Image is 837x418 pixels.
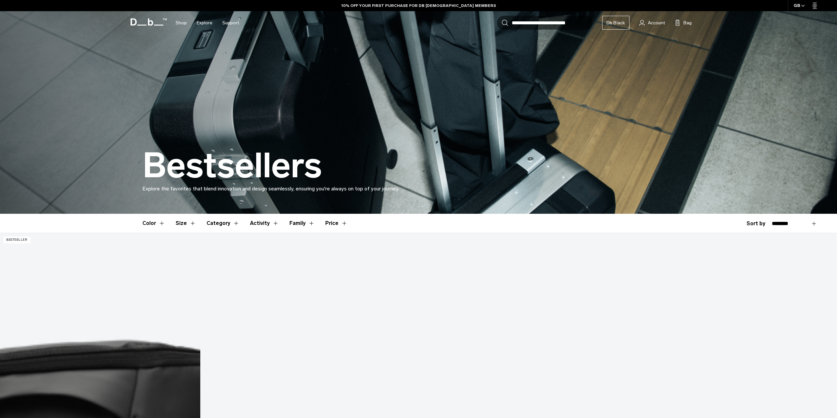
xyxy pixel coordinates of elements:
[683,19,692,26] span: Bag
[3,236,30,243] p: Bestseller
[648,19,665,26] span: Account
[142,147,322,185] h1: Bestsellers
[325,214,348,233] button: Toggle Price
[176,214,196,233] button: Toggle Filter
[142,185,399,192] span: Explore the favorites that blend innovation and design seamlessly, ensuring you're always on top ...
[142,214,165,233] button: Toggle Filter
[639,19,665,27] a: Account
[289,214,315,233] button: Toggle Filter
[341,3,496,9] a: 10% OFF YOUR FIRST PURCHASE FOR DB [DEMOGRAPHIC_DATA] MEMBERS
[675,19,692,27] button: Bag
[250,214,279,233] button: Toggle Filter
[222,11,239,35] a: Support
[176,11,187,35] a: Shop
[602,16,629,30] a: Db Black
[197,11,212,35] a: Explore
[171,11,244,35] nav: Main Navigation
[207,214,239,233] button: Toggle Filter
